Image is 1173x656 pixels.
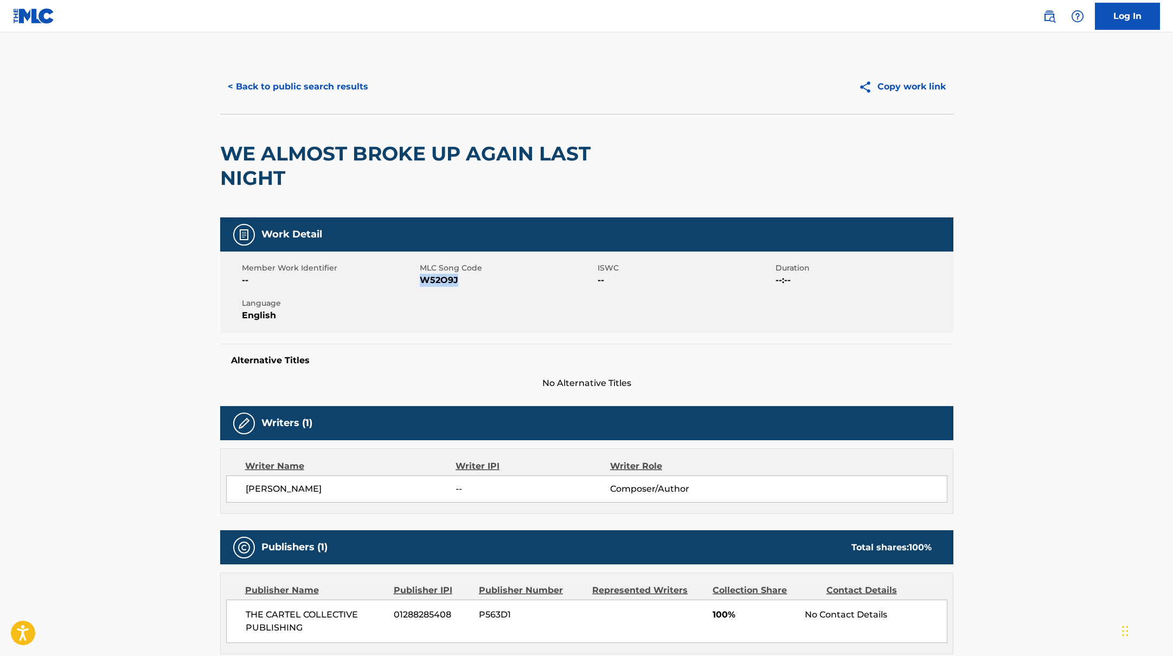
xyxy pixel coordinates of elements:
h2: WE ALMOST BROKE UP AGAIN LAST NIGHT [220,142,660,190]
span: MLC Song Code [420,262,595,274]
img: Copy work link [858,80,877,94]
iframe: Chat Widget [1119,604,1173,656]
span: Language [242,298,417,309]
span: P563D1 [479,608,584,621]
img: search [1043,10,1056,23]
div: Publisher Number [479,584,584,597]
span: Composer/Author [610,483,751,496]
span: [PERSON_NAME] [246,483,456,496]
span: 100 % [909,542,932,552]
span: ISWC [598,262,773,274]
div: Represented Writers [592,584,704,597]
span: No Alternative Titles [220,377,953,390]
span: -- [242,274,417,287]
button: < Back to public search results [220,73,376,100]
a: Log In [1095,3,1160,30]
img: Work Detail [238,228,251,241]
button: Copy work link [851,73,953,100]
div: Total shares: [851,541,932,554]
div: Contact Details [826,584,932,597]
span: Member Work Identifier [242,262,417,274]
div: Writer IPI [456,460,610,473]
div: No Contact Details [805,608,946,621]
h5: Alternative Titles [231,355,943,366]
span: 100% [713,608,797,621]
div: Collection Share [713,584,818,597]
span: -- [456,483,610,496]
span: W52O9J [420,274,595,287]
span: English [242,309,417,322]
h5: Work Detail [261,228,322,241]
a: Public Search [1039,5,1060,27]
span: -- [598,274,773,287]
span: THE CARTEL COLLECTIVE PUBLISHING [246,608,386,634]
img: Publishers [238,541,251,554]
div: Writer Name [245,460,456,473]
h5: Writers (1) [261,417,312,429]
img: Writers [238,417,251,430]
span: 01288285408 [394,608,471,621]
div: Help [1067,5,1088,27]
span: Duration [775,262,951,274]
div: Writer Role [610,460,751,473]
div: Publisher Name [245,584,386,597]
div: Drag [1122,615,1129,647]
img: help [1071,10,1084,23]
img: MLC Logo [13,8,55,24]
h5: Publishers (1) [261,541,328,554]
div: Publisher IPI [394,584,471,597]
span: --:-- [775,274,951,287]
